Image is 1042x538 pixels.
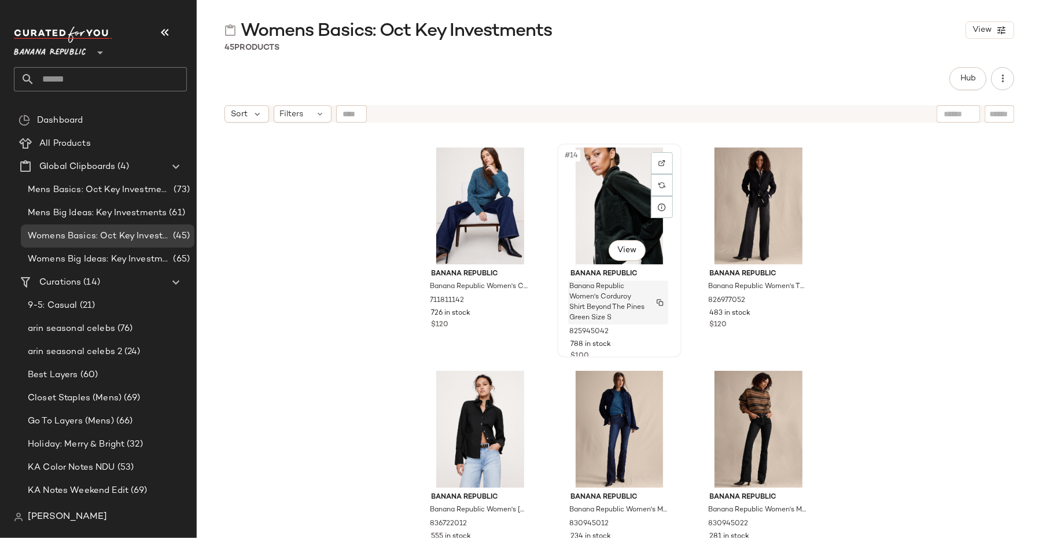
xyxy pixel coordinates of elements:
span: (4) [115,160,128,174]
span: All Products [39,137,91,150]
span: $120 [432,320,449,330]
span: Closet Staples (Mens) [28,392,121,405]
span: (73) [171,183,190,197]
span: Sort [231,108,248,120]
span: Global Clipboards [39,160,115,174]
button: Hub [949,67,986,90]
span: Banana Republic Women's Corduroy Shirt Beyond The Pines Green Size S [569,282,645,323]
span: Banana Republic [432,269,529,279]
span: (14) [81,276,100,289]
span: Womens Big Ideas: Key Investments [28,253,171,266]
span: (53) [115,461,134,474]
span: Holiday: Merry & Bright [28,438,124,451]
span: 836722012 [430,519,467,529]
span: 830945012 [569,519,609,529]
span: 826977052 [709,296,746,306]
span: Hub [960,74,976,83]
img: cfy_white_logo.C9jOOHJF.svg [14,27,112,43]
span: #14 [564,150,580,161]
img: cn60545855.jpg [561,148,678,264]
span: Banana Republic [570,269,668,279]
span: 483 in stock [710,308,751,319]
span: Womens Basics: Oct Key Investments [28,230,171,243]
span: Banana Republic [432,492,529,503]
span: 45 [224,43,234,52]
span: Best Layers [28,369,78,382]
span: (24) [122,345,141,359]
span: $100 [570,351,589,362]
span: Banana Republic Women's Mid-Rise Flare [PERSON_NAME] Rinse Wash Petite Size 26 Petite [709,505,807,515]
img: cn60041382.jpg [701,148,817,264]
span: 788 in stock [570,340,611,350]
img: svg%3e [224,24,236,36]
span: Dashboard [37,114,83,127]
span: Banana Republic [710,269,808,279]
span: Filters [280,108,304,120]
span: (66) [114,415,133,428]
span: 825945042 [569,327,609,337]
span: Banana Republic Women's [PERSON_NAME] Tailored Shirt Black Size 2 [430,505,528,515]
span: arin seasonal celebs [28,322,115,336]
span: Go To Layers (Mens) [28,415,114,428]
span: (21) [78,299,95,312]
span: (69) [121,392,141,405]
span: (32) [124,438,143,451]
span: Mens Big Ideas: Key Investments [28,207,167,220]
img: svg%3e [657,299,664,306]
img: svg%3e [19,115,30,126]
div: Products [224,42,279,54]
img: cn60153606.jpg [422,148,539,264]
span: [PERSON_NAME] [28,510,107,524]
span: Banana Republic Women's The Icon Classic Wide-Leg [PERSON_NAME] Washed Black Petite Size 28 Petite [709,282,807,292]
span: KA Notes Weekend Edit [28,484,128,498]
span: (45) [171,230,190,243]
img: svg%3e [658,182,665,189]
span: 830945022 [709,519,749,529]
button: View [609,240,646,261]
span: View [972,25,992,35]
img: cn60140246.jpg [561,371,678,488]
span: KA Color Notes NDU [28,461,115,474]
img: cn57595484.jpg [422,371,539,488]
span: (69) [128,484,148,498]
span: (60) [78,369,98,382]
span: Banana Republic Women's Cotton Roll-Neck Sweater Blue Heather Size XXL [430,282,528,292]
span: (61) [167,207,185,220]
span: $120 [710,320,727,330]
span: 726 in stock [432,308,471,319]
span: Mens Basics: Oct Key Investments [28,183,171,197]
span: Banana Republic [14,39,86,60]
button: View [966,21,1014,39]
span: 9-5: Casual [28,299,78,312]
img: svg%3e [14,513,23,522]
span: View [617,246,636,255]
img: cn60042162.jpg [701,371,817,488]
span: Banana Republic [710,492,808,503]
span: (76) [115,322,133,336]
span: Womens Basics: Oct Key Investments [241,20,552,43]
span: Curations [39,276,81,289]
span: arin seasonal celebs 2 [28,345,122,359]
img: svg%3e [658,160,665,167]
span: Banana Republic [570,492,668,503]
span: 711811142 [430,296,465,306]
span: Banana Republic Women's Mid-Rise Flare [PERSON_NAME] Dark Wash Size 25 Regular [569,505,667,515]
span: (65) [171,253,190,266]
